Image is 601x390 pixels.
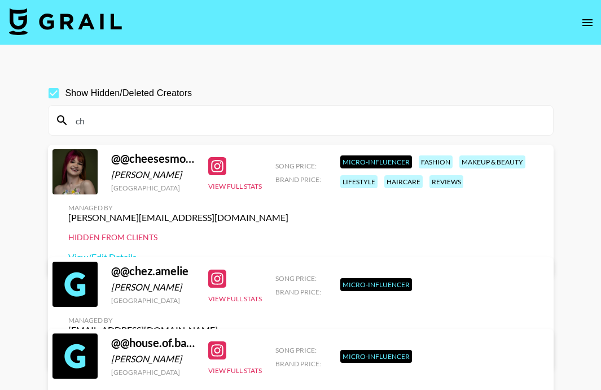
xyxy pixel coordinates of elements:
div: reviews [429,175,463,188]
img: Grail Talent [9,8,122,35]
span: Brand Price: [275,359,321,368]
button: open drawer [576,11,599,34]
span: Song Price: [275,162,317,170]
div: Hidden from Clients [68,232,288,242]
div: @ @house.of.bangers @housevibesonly @housegifter @techhousemusic @houselovers @clubculture @deepa... [111,336,195,350]
div: makeup & beauty [459,155,525,168]
div: Micro-Influencer [340,350,412,363]
div: Micro-Influencer [340,155,412,168]
span: Song Price: [275,346,317,354]
div: Managed By [68,203,288,212]
div: [PERSON_NAME][EMAIL_ADDRESS][DOMAIN_NAME] [68,212,288,223]
div: haircare [384,175,423,188]
input: Search by User Name [69,111,546,129]
button: View Full Stats [208,182,262,190]
div: Managed By [68,316,218,324]
div: lifestyle [340,175,378,188]
a: View/Edit Details [68,252,288,263]
div: [GEOGRAPHIC_DATA] [111,368,195,376]
div: @ @cheesesmom [111,151,195,166]
div: [PERSON_NAME] [111,281,195,293]
div: [PERSON_NAME] [111,169,195,180]
div: Micro-Influencer [340,278,412,291]
div: [PERSON_NAME] [111,353,195,365]
div: [EMAIL_ADDRESS][DOMAIN_NAME] [68,324,218,336]
span: Song Price: [275,274,317,283]
button: View Full Stats [208,294,262,303]
div: fashion [419,155,453,168]
div: [GEOGRAPHIC_DATA] [111,296,195,305]
span: Brand Price: [275,288,321,296]
button: View Full Stats [208,366,262,375]
div: [GEOGRAPHIC_DATA] [111,184,195,192]
span: Show Hidden/Deleted Creators [65,86,192,100]
div: @ @chez.amelie [111,264,195,278]
span: Brand Price: [275,175,321,184]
